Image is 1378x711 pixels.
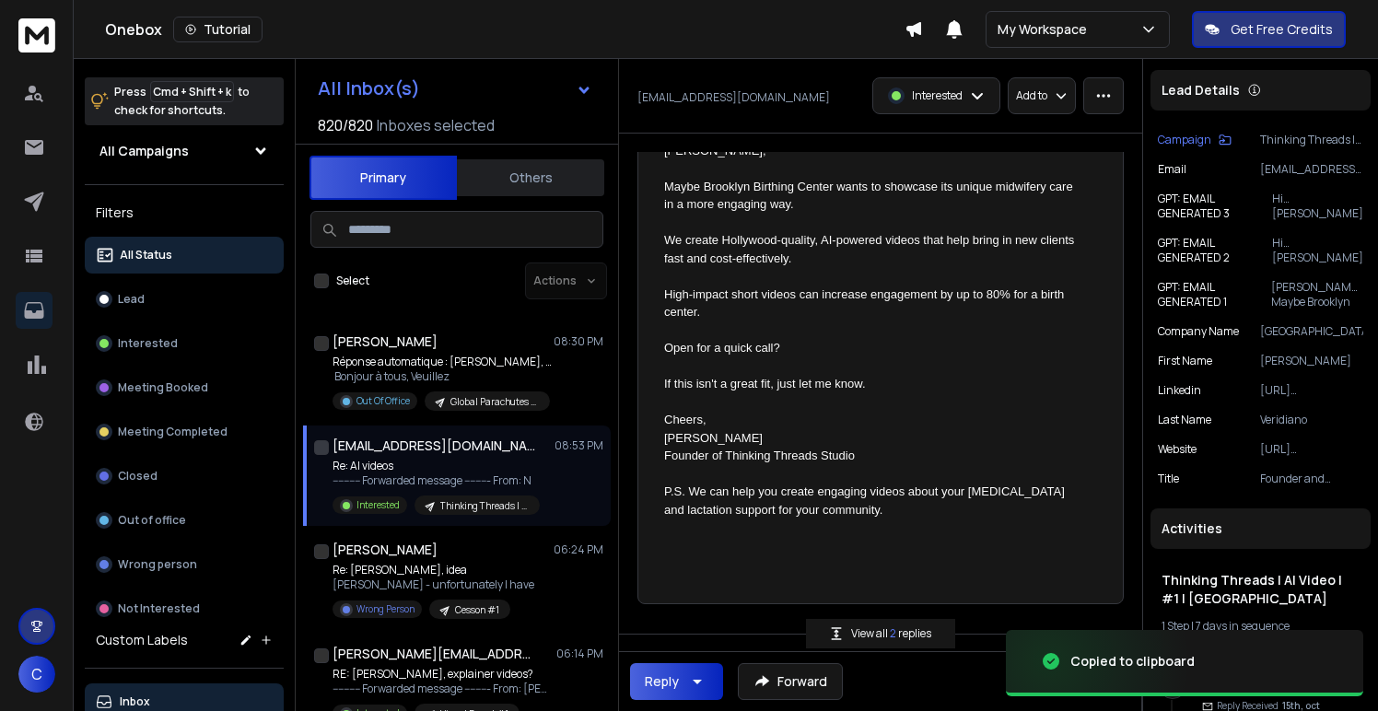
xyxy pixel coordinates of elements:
[118,292,145,307] p: Lead
[118,513,186,528] p: Out of office
[457,157,604,198] button: Others
[1260,133,1363,147] p: Thinking Threads | AI Video | #1 | [GEOGRAPHIC_DATA]
[1158,442,1197,457] p: website
[333,682,554,696] p: ---------- Forwarded message --------- From: [PERSON_NAME]
[738,663,843,700] button: Forward
[85,458,284,495] button: Closed
[851,626,931,641] p: View all replies
[356,602,415,616] p: Wrong Person
[630,663,723,700] button: Reply
[664,483,1082,519] div: P.S. We can help you create engaging videos about your [MEDICAL_DATA] and lactation support for y...
[1158,280,1271,309] p: GPT: EMAIL GENERATED 1
[1158,383,1201,398] p: linkedin
[333,369,554,384] p: Bonjour à tous, Veuillez
[1158,236,1272,265] p: GPT: EMAIL GENERATED 2
[377,114,495,136] h3: Inboxes selected
[1158,413,1211,427] p: Last Name
[455,603,499,617] p: Cesson #1
[85,414,284,450] button: Meeting Completed
[96,631,188,649] h3: Custom Labels
[173,17,263,42] button: Tutorial
[18,656,55,693] button: C
[85,325,284,362] button: Interested
[890,625,898,641] span: 2
[333,667,554,682] p: RE: [PERSON_NAME], explainer videos?
[85,369,284,406] button: Meeting Booked
[118,557,197,572] p: Wrong person
[1192,11,1346,48] button: Get Free Credits
[1158,162,1186,177] p: Email
[1158,472,1179,486] p: title
[1260,162,1363,177] p: [EMAIL_ADDRESS][DOMAIN_NAME]
[645,672,679,691] div: Reply
[556,647,603,661] p: 06:14 PM
[333,645,535,663] h1: [PERSON_NAME][EMAIL_ADDRESS][DOMAIN_NAME] +1
[356,394,410,408] p: Out Of Office
[318,79,420,98] h1: All Inbox(s)
[664,375,1082,393] div: If this isn't a great fit, just let me know.
[664,447,1082,465] div: Founder of Thinking Threads Studio
[1158,133,1211,147] p: Campaign
[333,355,554,369] p: Réponse automatique : [PERSON_NAME], thoughts?
[120,694,150,709] p: Inbox
[664,411,1082,429] div: Cheers,
[1271,280,1363,309] p: [PERSON_NAME], Maybe Brooklyn Birthing Center wants to showcase its unique midwifery care in a mo...
[554,542,603,557] p: 06:24 PM
[1260,324,1363,339] p: [GEOGRAPHIC_DATA]
[1158,354,1212,368] p: First Name
[1272,192,1363,221] p: Hi [PERSON_NAME]. As a founder, you know how powerful your story is for expecting parents. Maybe ...
[1162,571,1360,608] h1: Thinking Threads | AI Video | #1 | [GEOGRAPHIC_DATA]
[120,248,172,262] p: All Status
[333,459,540,473] p: Re: AI videos
[118,380,208,395] p: Meeting Booked
[440,499,529,513] p: Thinking Threads | AI Video | #1 | [GEOGRAPHIC_DATA]
[303,70,607,107] button: All Inbox(s)
[555,438,603,453] p: 08:53 PM
[333,332,438,351] h1: [PERSON_NAME]
[1070,652,1195,670] div: Copied to clipboard
[1150,508,1371,549] div: Activities
[664,339,1082,357] div: Open for a quick call?
[1158,192,1272,221] p: GPT: EMAIL GENERATED 3
[333,577,534,592] p: [PERSON_NAME] - unfortunately I have
[85,546,284,583] button: Wrong person
[1272,236,1363,265] p: Hi [PERSON_NAME]. Maybe you want to showcase Brooklyn Birthing Center's unique care model to more...
[336,274,369,288] label: Select
[1158,133,1232,147] button: Campaign
[114,83,250,120] p: Press to check for shortcuts.
[664,178,1082,214] div: Maybe Brooklyn Birthing Center wants to showcase its unique midwifery care in a more engaging way.
[912,88,963,103] p: Interested
[356,498,400,512] p: Interested
[998,20,1094,39] p: My Workspace
[85,502,284,539] button: Out of office
[105,17,905,42] div: Onebox
[118,469,158,484] p: Closed
[309,156,457,200] button: Primary
[118,336,178,351] p: Interested
[1260,383,1363,398] p: [URL][DOMAIN_NAME][PERSON_NAME]
[85,237,284,274] button: All Status
[637,90,830,105] p: [EMAIL_ADDRESS][DOMAIN_NAME]
[1260,354,1363,368] p: [PERSON_NAME]
[1260,472,1363,486] p: Founder and Partner
[1162,81,1240,99] p: Lead Details
[85,133,284,169] button: All Campaigns
[664,429,1082,448] div: [PERSON_NAME]
[333,473,540,488] p: ---------- Forwarded message --------- From: N
[664,286,1082,321] div: High-impact short videos can increase engagement by up to 80% for a birth center.
[85,200,284,226] h3: Filters
[118,601,200,616] p: Not Interested
[150,81,234,102] span: Cmd + Shift + k
[333,563,534,577] p: Re: [PERSON_NAME], idea
[1260,413,1363,427] p: Veridiano
[333,541,438,559] h1: [PERSON_NAME]
[85,590,284,627] button: Not Interested
[1016,88,1047,103] p: Add to
[318,114,373,136] span: 820 / 820
[1231,20,1333,39] p: Get Free Credits
[664,231,1082,267] div: We create Hollywood-quality, AI-powered videos that help bring in new clients fast and cost-effec...
[85,281,284,318] button: Lead
[118,425,228,439] p: Meeting Completed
